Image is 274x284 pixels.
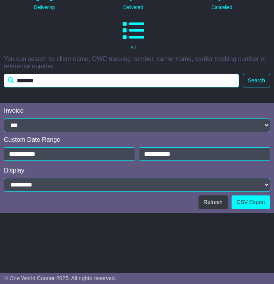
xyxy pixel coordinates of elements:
[4,167,270,174] div: Display
[243,74,270,87] button: Search
[93,17,174,53] a: All
[4,136,270,143] div: Custom Date Range
[232,195,270,209] a: CSV Export
[4,55,270,70] p: You can search by client name, OWC tracking number, carrier name, carrier tracking number or refe...
[198,195,228,209] button: Refresh
[4,275,116,281] span: © One World Courier 2025. All rights reserved.
[4,107,270,114] div: Invoice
